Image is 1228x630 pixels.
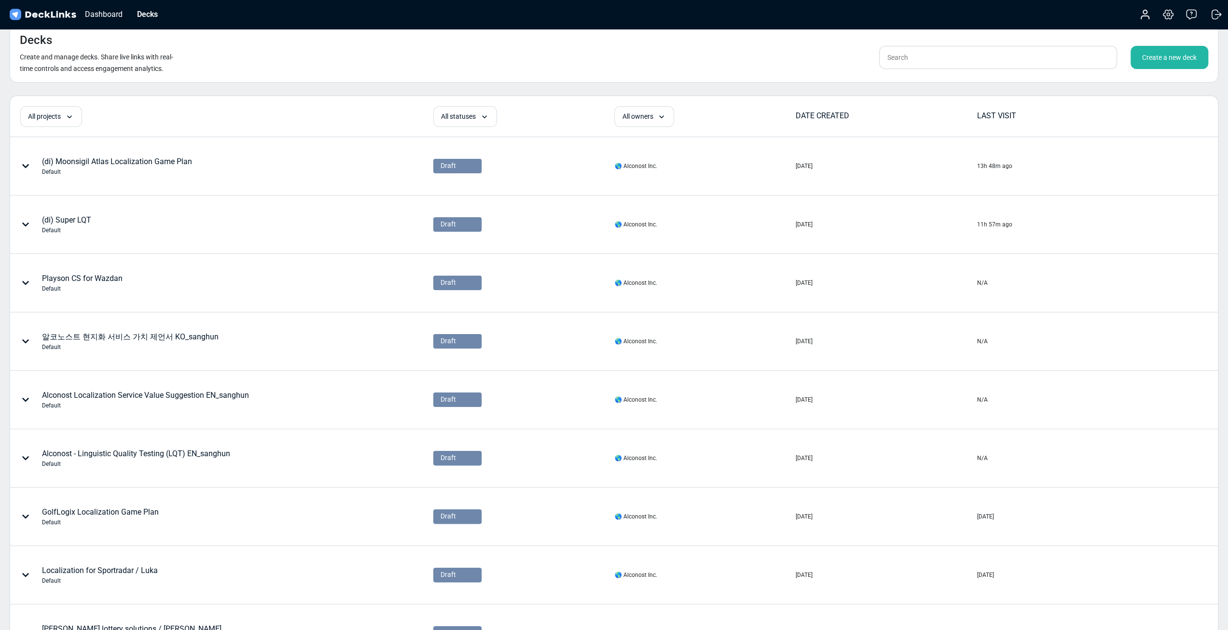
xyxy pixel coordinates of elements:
[977,571,993,579] div: [DATE]
[20,33,52,47] h4: Decks
[614,220,657,229] div: 🌎 Alconost Inc.
[441,278,456,288] span: Draft
[8,8,78,22] img: DeckLinks
[977,512,993,521] div: [DATE]
[441,453,456,463] span: Draft
[42,284,123,293] div: Default
[42,565,158,585] div: Localization for Sportradar / Luka
[42,168,192,176] div: Default
[1131,46,1208,69] div: Create a new deck
[42,390,249,410] div: Alconost Localization Service Value Suggestion EN_sanghun
[441,394,456,405] span: Draft
[977,337,987,346] div: N/A
[796,110,976,122] div: DATE CREATED
[42,214,91,235] div: (di) Super LQT
[42,331,219,351] div: 알코노스트 현지화 서비스 가치 제언서 KO_sanghun
[614,337,657,346] div: 🌎 Alconost Inc.
[614,106,674,127] div: All owners
[796,220,813,229] div: [DATE]
[977,162,1012,170] div: 13h 48m ago
[441,570,456,580] span: Draft
[977,454,987,462] div: N/A
[977,110,1157,122] div: LAST VISIT
[42,506,159,527] div: GolfLogix Localization Game Plan
[441,161,456,171] span: Draft
[441,336,456,346] span: Draft
[796,454,813,462] div: [DATE]
[796,571,813,579] div: [DATE]
[20,106,82,127] div: All projects
[796,162,813,170] div: [DATE]
[42,273,123,293] div: Playson CS for Wazdan
[977,279,987,287] div: N/A
[42,226,91,235] div: Default
[614,571,657,579] div: 🌎 Alconost Inc.
[441,219,456,229] span: Draft
[614,162,657,170] div: 🌎 Alconost Inc.
[614,512,657,521] div: 🌎 Alconost Inc.
[879,46,1117,69] input: Search
[614,279,657,287] div: 🌎 Alconost Inc.
[796,395,813,404] div: [DATE]
[614,454,657,462] div: 🌎 Alconost Inc.
[42,448,230,468] div: Alconost - Linguistic Quality Testing (LQT) EN_sanghun
[796,279,813,287] div: [DATE]
[42,343,219,351] div: Default
[42,156,192,176] div: (di) Moonsigil Atlas Localization Game Plan
[614,395,657,404] div: 🌎 Alconost Inc.
[42,576,158,585] div: Default
[42,518,159,527] div: Default
[433,106,497,127] div: All statuses
[796,512,813,521] div: [DATE]
[20,53,173,72] small: Create and manage decks. Share live links with real-time controls and access engagement analytics.
[796,337,813,346] div: [DATE]
[80,8,127,20] div: Dashboard
[42,401,249,410] div: Default
[441,511,456,521] span: Draft
[977,395,987,404] div: N/A
[977,220,1012,229] div: 11h 57m ago
[132,8,163,20] div: Decks
[42,460,230,468] div: Default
